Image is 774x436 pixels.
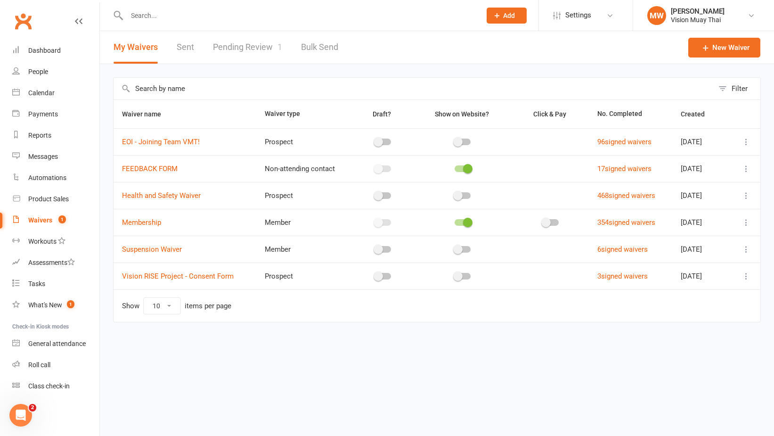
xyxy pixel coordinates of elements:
[28,195,69,203] div: Product Sales
[28,68,48,75] div: People
[681,108,715,120] button: Created
[122,245,182,254] a: Suspension Waiver
[28,238,57,245] div: Workouts
[28,47,61,54] div: Dashboard
[12,354,99,376] a: Roll call
[12,125,99,146] a: Reports
[28,153,58,160] div: Messages
[671,7,725,16] div: [PERSON_NAME]
[672,263,729,289] td: [DATE]
[12,146,99,167] a: Messages
[28,301,62,309] div: What's New
[597,245,648,254] a: 6signed waivers
[12,40,99,61] a: Dashboard
[672,128,729,155] td: [DATE]
[565,5,591,26] span: Settings
[301,31,338,64] a: Bulk Send
[114,31,158,64] button: My Waivers
[28,361,50,369] div: Roll call
[277,42,282,52] span: 1
[122,272,234,280] a: Vision RISE Project - Consent Form
[28,216,52,224] div: Waivers
[122,191,201,200] a: Health and Safety Waiver
[256,209,353,236] td: Member
[597,272,648,280] a: 3signed waivers
[589,100,672,128] th: No. Completed
[681,110,715,118] span: Created
[256,182,353,209] td: Prospect
[114,78,714,99] input: Search by name
[672,209,729,236] td: [DATE]
[672,155,729,182] td: [DATE]
[597,191,655,200] a: 468signed waivers
[12,167,99,189] a: Automations
[122,110,171,118] span: Waiver name
[503,12,515,19] span: Add
[714,78,760,99] button: Filter
[185,302,231,310] div: items per page
[28,382,70,390] div: Class check-in
[124,9,474,22] input: Search...
[256,128,353,155] td: Prospect
[122,138,200,146] a: EOI - Joining Team VMT!
[28,132,51,139] div: Reports
[177,31,194,64] a: Sent
[12,273,99,295] a: Tasks
[256,236,353,263] td: Member
[28,174,66,181] div: Automations
[12,189,99,210] a: Product Sales
[9,404,32,427] iframe: Intercom live chat
[12,61,99,82] a: People
[597,165,652,173] a: 17signed waivers
[28,280,45,288] div: Tasks
[256,263,353,289] td: Prospect
[487,8,527,24] button: Add
[256,155,353,182] td: Non-attending contact
[122,165,178,173] a: FEEDBACK FORM
[67,300,74,308] span: 1
[672,236,729,263] td: [DATE]
[122,218,161,227] a: Membership
[525,108,577,120] button: Click & Pay
[28,259,75,266] div: Assessments
[647,6,666,25] div: MW
[435,110,489,118] span: Show on Website?
[122,297,231,314] div: Show
[28,110,58,118] div: Payments
[12,333,99,354] a: General attendance kiosk mode
[12,210,99,231] a: Waivers 1
[732,83,748,94] div: Filter
[12,231,99,252] a: Workouts
[213,31,282,64] a: Pending Review1
[672,182,729,209] td: [DATE]
[122,108,171,120] button: Waiver name
[12,295,99,316] a: What's New1
[373,110,391,118] span: Draft?
[688,38,760,58] a: New Waiver
[58,215,66,223] span: 1
[426,108,499,120] button: Show on Website?
[29,404,36,411] span: 2
[28,89,55,97] div: Calendar
[256,100,353,128] th: Waiver type
[12,82,99,104] a: Calendar
[364,108,401,120] button: Draft?
[28,340,86,347] div: General attendance
[597,218,655,227] a: 354signed waivers
[12,376,99,397] a: Class kiosk mode
[671,16,725,24] div: Vision Muay Thai
[533,110,566,118] span: Click & Pay
[12,252,99,273] a: Assessments
[11,9,35,33] a: Clubworx
[12,104,99,125] a: Payments
[597,138,652,146] a: 96signed waivers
